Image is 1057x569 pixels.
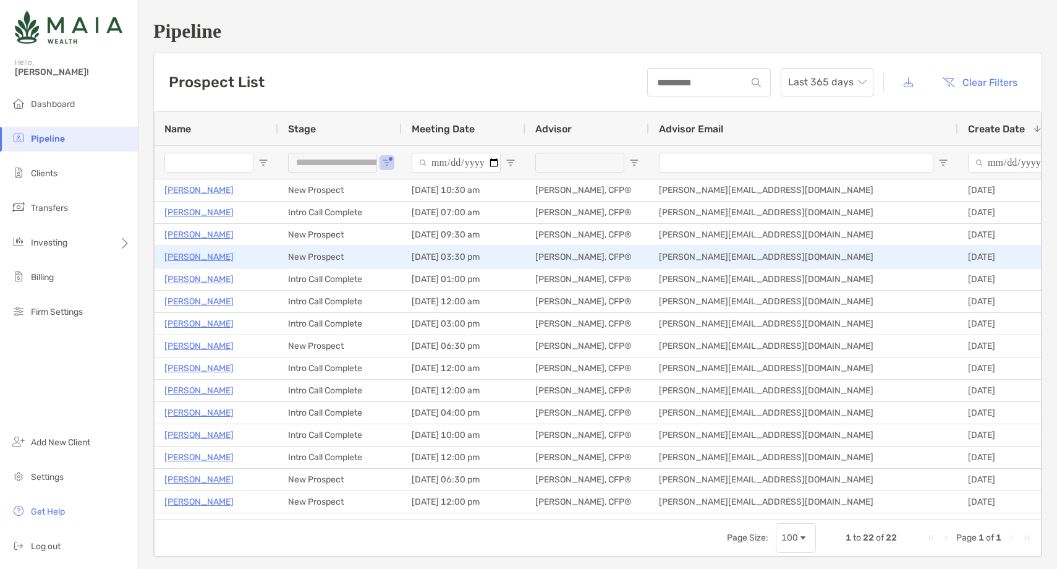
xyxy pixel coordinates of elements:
div: New Prospect [278,179,402,201]
a: [PERSON_NAME] [164,272,234,287]
span: Create Date [968,123,1025,135]
div: Intro Call Complete [278,268,402,290]
button: Clear Filters [933,69,1027,96]
div: [DATE] 07:00 am [402,202,525,223]
div: Last Page [1021,533,1031,543]
div: New Prospect [278,469,402,490]
div: [PERSON_NAME], CFP® [525,268,649,290]
img: get-help icon [11,503,26,518]
p: [PERSON_NAME] [164,227,234,242]
span: to [853,533,861,543]
h3: Prospect List [169,74,265,91]
img: dashboard icon [11,96,26,111]
div: Intro Call Complete [278,380,402,401]
a: [PERSON_NAME] [164,450,234,465]
p: [PERSON_NAME] [164,427,234,443]
span: Advisor Email [659,123,723,135]
div: [PERSON_NAME][EMAIL_ADDRESS][DOMAIN_NAME] [649,357,958,379]
div: [DATE] 12:00 am [402,380,525,401]
div: [DATE] 12:00 pm [402,491,525,513]
a: [PERSON_NAME] [164,249,234,265]
span: Get Help [31,507,65,517]
div: [PERSON_NAME][EMAIL_ADDRESS][DOMAIN_NAME] [649,291,958,312]
div: [PERSON_NAME][EMAIL_ADDRESS][DOMAIN_NAME] [649,246,958,268]
div: Previous Page [941,533,951,543]
span: Billing [31,272,54,283]
input: Meeting Date Filter Input [412,153,501,173]
a: [PERSON_NAME] [164,338,234,354]
div: Intro Call Complete [278,447,402,468]
span: Transfers [31,203,68,213]
span: of [986,533,994,543]
a: [PERSON_NAME] [164,205,234,220]
img: Zoe Logo [15,5,122,49]
div: Intro Call Complete [278,313,402,335]
div: [PERSON_NAME], CFP® [525,357,649,379]
div: [PERSON_NAME][EMAIL_ADDRESS][DOMAIN_NAME] [649,335,958,357]
input: Name Filter Input [164,153,253,173]
p: [PERSON_NAME] [164,405,234,421]
div: [DATE] 03:30 pm [402,246,525,268]
div: [PERSON_NAME], CFP® [525,402,649,424]
img: add_new_client icon [11,434,26,449]
div: [PERSON_NAME], CFP® [525,424,649,446]
div: [PERSON_NAME][EMAIL_ADDRESS][DOMAIN_NAME] [649,179,958,201]
a: [PERSON_NAME] [164,316,234,332]
button: Open Filter Menu [938,158,948,168]
div: [PERSON_NAME], CFP® [525,513,649,535]
div: [DATE] 05:30 pm [402,513,525,535]
img: clients icon [11,165,26,180]
div: [PERSON_NAME][EMAIL_ADDRESS][DOMAIN_NAME] [649,424,958,446]
div: Next Page [1006,533,1016,543]
div: New Prospect [278,224,402,246]
img: settings icon [11,469,26,484]
span: Log out [31,541,61,552]
button: Open Filter Menu [506,158,516,168]
span: 22 [886,533,897,543]
div: [PERSON_NAME], CFP® [525,335,649,357]
div: [PERSON_NAME], CFP® [525,469,649,490]
div: [PERSON_NAME], CFP® [525,246,649,268]
div: Intro Call Complete [278,424,402,446]
a: [PERSON_NAME] [164,516,234,532]
span: Stage [288,123,316,135]
div: [DATE] 03:00 pm [402,313,525,335]
div: New Prospect [278,335,402,357]
div: First Page [927,533,936,543]
a: [PERSON_NAME] [164,361,234,376]
div: New Prospect [278,491,402,513]
span: Add New Client [31,437,90,448]
div: [PERSON_NAME][EMAIL_ADDRESS][DOMAIN_NAME] [649,202,958,223]
div: [PERSON_NAME], CFP® [525,179,649,201]
div: [DATE] 10:00 am [402,424,525,446]
div: [PERSON_NAME][EMAIL_ADDRESS][DOMAIN_NAME] [649,447,958,468]
div: [PERSON_NAME][EMAIL_ADDRESS][DOMAIN_NAME] [649,513,958,535]
a: [PERSON_NAME] [164,472,234,487]
span: [PERSON_NAME]! [15,67,130,77]
button: Open Filter Menu [629,158,639,168]
a: [PERSON_NAME] [164,294,234,309]
div: [PERSON_NAME], CFP® [525,224,649,246]
a: [PERSON_NAME] [164,494,234,510]
div: [PERSON_NAME], CFP® [525,291,649,312]
span: Firm Settings [31,307,83,317]
span: Settings [31,472,64,482]
div: Intro Call Complete [278,402,402,424]
span: Last 365 days [788,69,866,96]
div: [DATE] 12:00 pm [402,447,525,468]
div: [DATE] 06:30 pm [402,469,525,490]
div: [DATE] 10:30 am [402,179,525,201]
div: [PERSON_NAME][EMAIL_ADDRESS][DOMAIN_NAME] [649,224,958,246]
div: [PERSON_NAME], CFP® [525,491,649,513]
input: Create Date Filter Input [968,153,1057,173]
a: [PERSON_NAME] [164,383,234,398]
